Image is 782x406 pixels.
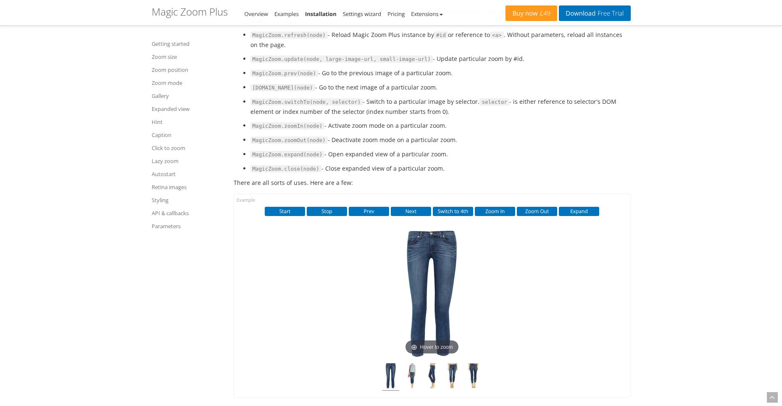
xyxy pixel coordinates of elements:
[152,182,223,192] a: Retina images
[250,84,315,92] code: [DOMAIN_NAME](node)
[152,130,223,140] a: Caption
[506,5,557,21] a: Buy now£49
[152,221,223,231] a: Parameters
[250,54,631,64] li: - Update particular zoom by #id.
[152,65,223,75] a: Zoom position
[250,163,631,174] li: - Close expanded view of a particular zoom.
[152,39,223,49] a: Getting started
[475,207,515,216] button: Zoom In
[250,70,319,77] code: MagicZoom.prev(node)
[403,363,420,391] img: jeans-5.jpg
[152,208,223,218] a: API & callbacks
[152,104,223,114] a: Expanded view
[250,165,321,173] code: MagicZoom.close(node)
[250,55,433,63] code: MagicZoom.update(node, large-image-url, small-image-url)
[434,32,448,39] code: #id
[307,207,347,216] button: Stop
[152,6,228,17] h1: Magic Zoom Plus
[250,149,631,159] li: - Open expanded view of a particular zoom.
[595,10,624,17] span: Free Trial
[343,10,382,18] a: Settings wizard
[152,52,223,62] a: Zoom size
[152,117,223,127] a: Hint
[265,207,305,216] button: Start
[559,5,630,21] a: DownloadFree Trial
[424,363,440,391] img: jeans-6.jpg
[349,207,389,216] button: Prev
[305,10,337,18] a: Installation
[465,363,482,391] img: jeans-8.jpg
[274,10,299,18] a: Examples
[152,143,223,153] a: Click to zoom
[152,91,223,101] a: Gallery
[250,121,631,131] li: - Activate zoom mode on a particular zoom.
[250,68,631,78] li: - Go to the previous image of a particular zoom.
[250,98,363,106] code: MagicZoom.switchTo(node, selector)
[152,169,223,179] a: Autostart
[538,10,551,17] span: £49
[390,231,474,357] a: Hover to zoom
[411,10,442,18] a: Extensions
[250,97,631,116] li: - Switch to a particular image by selector. - is either reference to selector's DOM element or in...
[250,122,325,130] code: MagicZoom.zoomIn(node)
[152,78,223,88] a: Zoom mode
[387,10,405,18] a: Pricing
[250,135,631,145] li: - Deactivate zoom mode on a particular zoom.
[250,137,328,144] code: MagicZoom.zoomOut(node)
[152,156,223,166] a: Lazy zoom
[479,98,509,106] code: selector
[250,32,328,39] code: MagicZoom.refresh(node)
[382,363,399,391] img: jeans-1.jpg
[391,207,431,216] button: Next
[250,151,325,158] code: MagicZoom.expand(node)
[490,32,504,39] code: <a>
[433,207,473,216] button: Switch to 4th
[517,207,557,216] button: Zoom Out
[250,82,631,92] li: - Go to the next image of a particular zoom.
[444,363,461,391] img: jeans-7.jpg
[559,207,599,216] button: Expand
[245,10,268,18] a: Overview
[250,30,631,50] li: - Reload Magic Zoom Plus instance by or reference to . Without parameters, reload all instances o...
[152,195,223,205] a: Styling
